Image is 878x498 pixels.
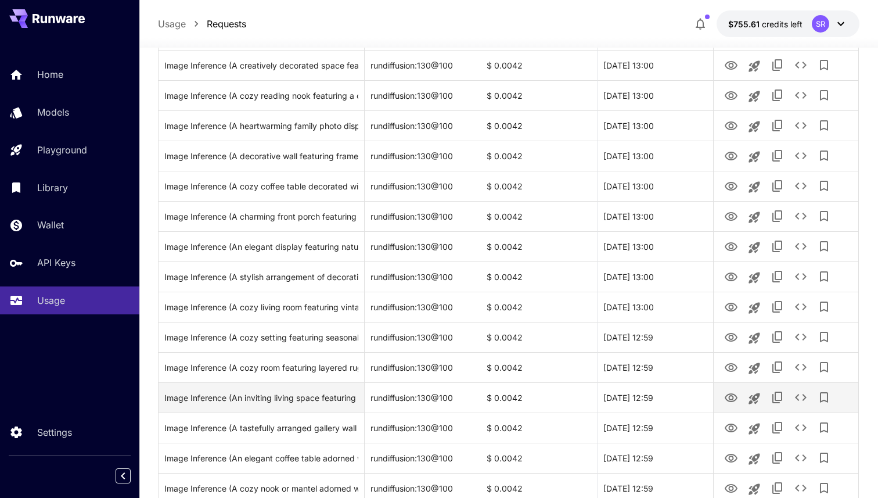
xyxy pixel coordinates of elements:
button: Copy TaskUUID [766,446,789,470]
button: Add to library [812,416,836,439]
div: v 4.0.25 [33,19,57,28]
div: 30 Aug, 2025 13:00 [597,201,713,231]
a: Requests [207,17,246,31]
div: rundiffusion:130@100 [365,261,481,292]
div: 30 Aug, 2025 13:00 [597,231,713,261]
button: See details [789,84,812,107]
div: rundiffusion:130@100 [365,50,481,80]
button: Add to library [812,235,836,258]
div: 30 Aug, 2025 12:59 [597,413,713,443]
button: Add to library [812,205,836,228]
span: $755.61 [728,19,762,29]
div: rundiffusion:130@100 [365,80,481,110]
span: credits left [762,19,803,29]
p: Settings [37,425,72,439]
div: $ 0.0042 [481,413,597,443]
p: Usage [37,293,65,307]
button: Add to library [812,265,836,288]
button: Add to library [812,356,836,379]
button: Launch in playground [743,175,766,199]
div: Click to copy prompt [164,413,358,443]
div: rundiffusion:130@100 [365,382,481,413]
div: Click to copy prompt [164,443,358,473]
img: tab_domain_overview_orange.svg [31,67,41,77]
button: See details [789,325,812,349]
p: Wallet [37,218,64,232]
div: Click to copy prompt [164,232,358,261]
button: See details [789,295,812,318]
button: $755.60619SR [717,10,859,37]
div: Domain Overview [44,69,104,76]
button: Launch in playground [743,296,766,320]
button: View Image [719,264,743,288]
button: Copy TaskUUID [766,205,789,228]
button: Add to library [812,386,836,409]
div: 30 Aug, 2025 13:00 [597,80,713,110]
div: Domain: [URL] [30,30,82,40]
div: Click to copy prompt [164,383,358,413]
div: $ 0.0042 [481,352,597,382]
img: logo_orange.svg [19,19,28,28]
button: Copy TaskUUID [766,416,789,439]
button: View Image [719,83,743,107]
p: Playground [37,143,87,157]
button: Collapse sidebar [116,468,131,483]
div: $ 0.0042 [481,231,597,261]
div: 30 Aug, 2025 13:00 [597,50,713,80]
div: Click to copy prompt [164,262,358,292]
div: rundiffusion:130@100 [365,443,481,473]
img: tab_keywords_by_traffic_grey.svg [116,67,125,77]
button: Copy TaskUUID [766,114,789,137]
button: See details [789,416,812,439]
button: Launch in playground [743,327,766,350]
div: Click to copy prompt [164,111,358,141]
button: Launch in playground [743,145,766,169]
button: Copy TaskUUID [766,325,789,349]
button: View Image [719,415,743,439]
button: Add to library [812,325,836,349]
button: Copy TaskUUID [766,144,789,167]
div: $ 0.0042 [481,382,597,413]
div: rundiffusion:130@100 [365,110,481,141]
button: Copy TaskUUID [766,235,789,258]
button: View Image [719,174,743,198]
div: rundiffusion:130@100 [365,201,481,231]
button: View Image [719,53,743,77]
button: Copy TaskUUID [766,386,789,409]
button: Add to library [812,174,836,198]
button: See details [789,114,812,137]
button: Launch in playground [743,417,766,440]
nav: breadcrumb [158,17,246,31]
img: website_grey.svg [19,30,28,40]
button: Add to library [812,144,836,167]
div: rundiffusion:130@100 [365,413,481,443]
button: Add to library [812,53,836,77]
button: Add to library [812,84,836,107]
div: Click to copy prompt [164,353,358,382]
a: Usage [158,17,186,31]
button: Launch in playground [743,357,766,380]
div: $ 0.0042 [481,292,597,322]
button: Launch in playground [743,55,766,78]
button: Add to library [812,114,836,137]
div: $ 0.0042 [481,110,597,141]
button: See details [789,265,812,288]
button: View Image [719,113,743,137]
button: See details [789,205,812,228]
button: View Image [719,295,743,318]
button: See details [789,235,812,258]
button: Copy TaskUUID [766,84,789,107]
button: Launch in playground [743,85,766,108]
button: See details [789,53,812,77]
button: Launch in playground [743,387,766,410]
button: Add to library [812,295,836,318]
button: See details [789,144,812,167]
div: Click to copy prompt [164,202,358,231]
p: Home [37,67,63,81]
button: View Image [719,446,743,470]
div: Collapse sidebar [124,465,139,486]
button: Copy TaskUUID [766,53,789,77]
button: Copy TaskUUID [766,265,789,288]
div: rundiffusion:130@100 [365,141,481,171]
